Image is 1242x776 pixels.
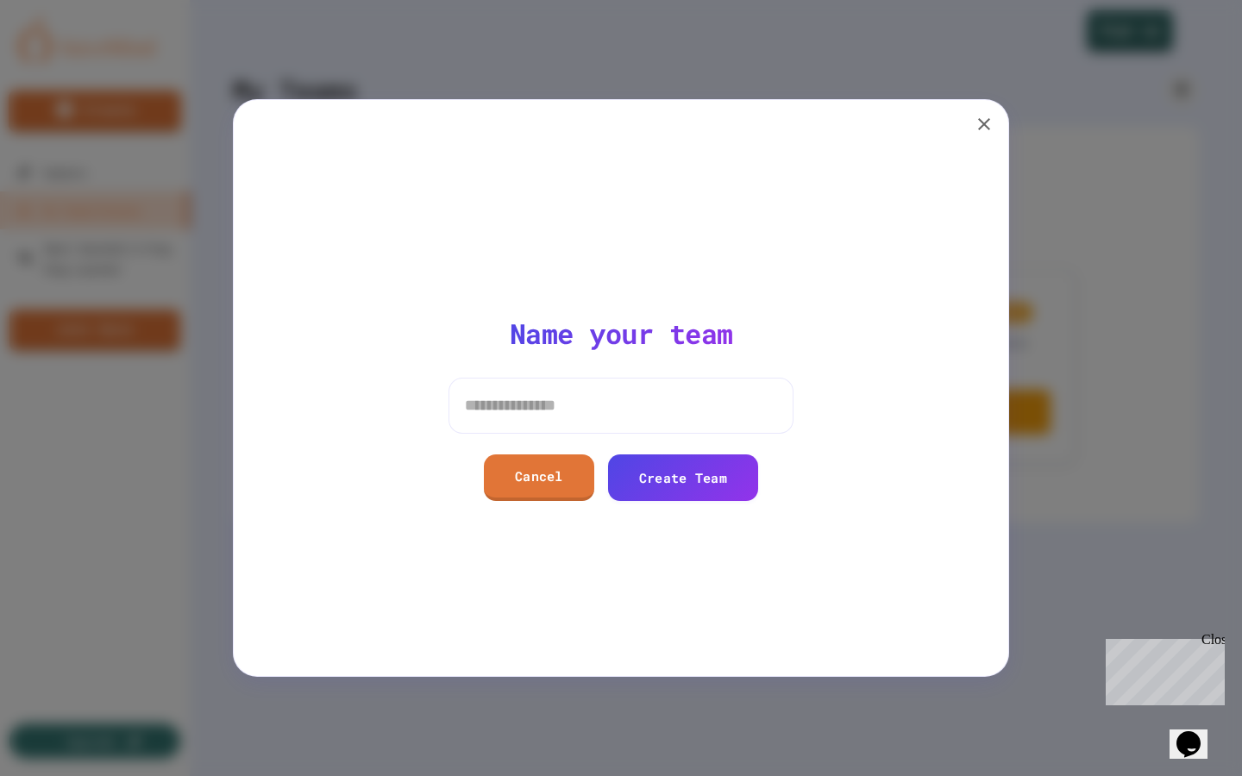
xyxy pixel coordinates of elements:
[608,454,758,502] a: Create Team
[1099,632,1225,705] iframe: chat widget
[484,454,594,502] a: Cancel
[510,316,733,351] h4: Name your team
[1170,707,1225,759] iframe: chat widget
[7,7,119,110] div: Chat with us now!Close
